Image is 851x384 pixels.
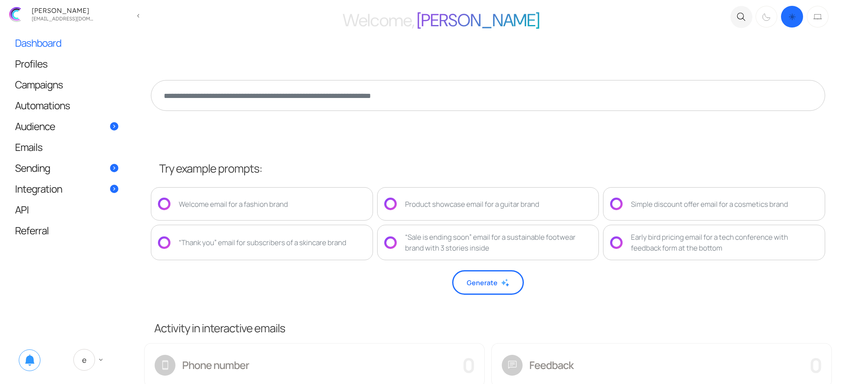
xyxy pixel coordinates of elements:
[179,199,288,210] div: Welcome email for a fashion brand
[15,38,61,47] span: Dashboard
[631,232,818,253] div: Early bird pricing email for a tech conference with feedback form at the bottom
[7,137,127,157] a: Emails
[7,53,127,74] a: Profiles
[631,199,788,210] div: Simple discount offer email for a cosmetics brand
[15,122,55,131] span: Audience
[159,160,825,177] div: Try example prompts:
[15,80,63,89] span: Campaigns
[15,163,50,172] span: Sending
[7,116,127,136] a: Audience
[343,9,414,32] span: Welcome,
[7,199,127,220] a: API
[7,178,127,199] a: Integration
[7,158,127,178] a: Sending
[405,232,592,253] div: “Sale is ending soon” email for a sustainable footwear brand with 3 stories inside
[405,199,539,210] div: Product showcase email for a guitar brand
[179,237,346,248] div: “Thank you” email for subscribers of a skincare brand
[809,351,821,379] span: 0
[149,320,843,336] h3: Activity in interactive emails
[452,270,524,295] button: Generate
[65,343,114,376] a: E keyboard_arrow_down
[7,33,127,53] a: Dashboard
[29,14,96,22] div: zhekan.zhutnik@gmail.com
[97,356,105,364] span: keyboard_arrow_down
[29,7,96,14] div: [PERSON_NAME]
[15,184,62,193] span: Integration
[7,220,127,241] a: Referral
[15,226,49,235] span: Referral
[15,205,29,214] span: API
[7,95,127,115] a: Automations
[73,349,95,371] span: E
[529,357,573,373] label: Feedback
[15,59,48,68] span: Profiles
[462,351,474,379] span: 0
[7,74,127,95] a: Campaigns
[182,357,249,373] label: Phone number
[155,355,175,376] span: smartphone
[417,9,540,32] span: [PERSON_NAME]
[15,101,70,110] span: Automations
[754,4,830,29] div: Dark mode switcher
[15,143,43,151] span: Emails
[4,3,130,25] a: [PERSON_NAME] [EMAIL_ADDRESS][DOMAIN_NAME]
[502,355,523,376] span: chat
